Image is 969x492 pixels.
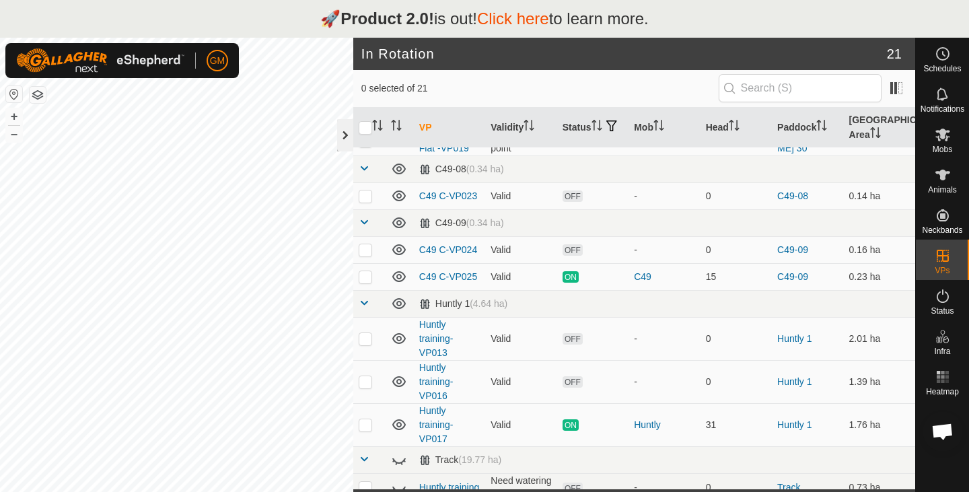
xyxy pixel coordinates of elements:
[6,86,22,102] button: Reset Map
[634,418,694,432] div: Huntly
[6,108,22,125] button: +
[372,122,383,133] p-sorticon: Activate to sort
[935,267,949,275] span: VPs
[524,122,534,133] p-sorticon: Activate to sort
[419,271,477,282] a: C49 C-VP025
[419,454,501,466] div: Track
[419,405,454,444] a: Huntly training-VP017
[557,108,629,148] th: Status
[922,226,962,234] span: Neckbands
[466,164,504,174] span: (0.34 ha)
[414,108,485,148] th: VP
[634,270,694,284] div: C49
[485,108,557,148] th: Validity
[923,411,963,452] div: Open chat
[485,360,557,403] td: Valid
[816,122,827,133] p-sorticon: Activate to sort
[485,236,557,263] td: Valid
[844,360,915,403] td: 1.39 ha
[210,54,225,68] span: GM
[701,360,772,403] td: 0
[933,145,952,153] span: Mobs
[6,126,22,142] button: –
[470,298,507,309] span: (4.64 ha)
[563,376,583,388] span: OFF
[844,108,915,148] th: [GEOGRAPHIC_DATA] Area
[653,122,664,133] p-sorticon: Activate to sort
[772,108,843,148] th: Paddock
[777,244,808,255] a: C49-09
[466,217,504,228] span: (0.34 ha)
[361,46,887,62] h2: In Rotation
[887,44,902,64] span: 21
[928,186,957,194] span: Animals
[777,271,808,282] a: C49-09
[844,403,915,446] td: 1.76 ha
[701,403,772,446] td: 31
[563,190,583,202] span: OFF
[485,403,557,446] td: Valid
[634,332,694,346] div: -
[701,236,772,263] td: 0
[701,108,772,148] th: Head
[419,298,507,310] div: Huntly 1
[563,244,583,256] span: OFF
[777,190,808,201] a: C49-08
[320,7,649,31] p: 🚀 is out! to learn more.
[719,74,882,102] input: Search (S)
[419,362,454,401] a: Huntly training-VP016
[844,236,915,263] td: 0.16 ha
[419,217,504,229] div: C49-09
[870,129,881,140] p-sorticon: Activate to sort
[361,81,719,96] span: 0 selected of 21
[340,9,434,28] strong: Product 2.0!
[419,129,469,153] a: Limestone Flat -VP019
[701,263,772,290] td: 15
[777,129,838,153] a: [PERSON_NAME] 30
[419,164,504,175] div: C49-08
[634,375,694,389] div: -
[701,317,772,360] td: 0
[563,419,579,431] span: ON
[777,419,812,430] a: Huntly 1
[629,108,700,148] th: Mob
[777,333,812,344] a: Huntly 1
[485,317,557,360] td: Valid
[391,122,402,133] p-sorticon: Activate to sort
[923,65,961,73] span: Schedules
[926,388,959,396] span: Heatmap
[921,105,964,113] span: Notifications
[419,190,477,201] a: C49 C-VP023
[16,48,184,73] img: Gallagher Logo
[844,182,915,209] td: 0.14 ha
[931,307,954,315] span: Status
[844,263,915,290] td: 0.23 ha
[563,271,579,283] span: ON
[485,182,557,209] td: Valid
[634,243,694,257] div: -
[777,376,812,387] a: Huntly 1
[934,347,950,355] span: Infra
[844,317,915,360] td: 2.01 ha
[485,263,557,290] td: Valid
[729,122,740,133] p-sorticon: Activate to sort
[563,333,583,345] span: OFF
[634,189,694,203] div: -
[419,319,454,358] a: Huntly training-VP013
[477,9,549,28] a: Click here
[419,244,477,255] a: C49 C-VP024
[30,87,46,103] button: Map Layers
[701,182,772,209] td: 0
[458,454,501,465] span: (19.77 ha)
[591,122,602,133] p-sorticon: Activate to sort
